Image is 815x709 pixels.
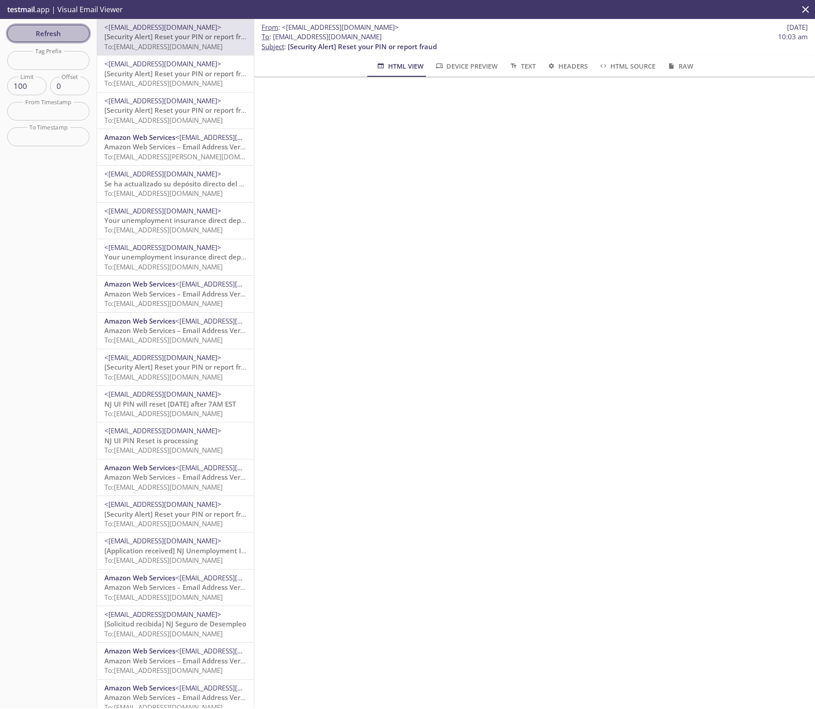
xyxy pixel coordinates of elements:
[104,106,253,115] span: [Security Alert] Reset your PIN or report fraud
[288,42,437,51] span: [Security Alert] Reset your PIN or report fraud
[97,422,254,459] div: <[EMAIL_ADDRESS][DOMAIN_NAME]>NJ UI PIN Reset is processingTo:[EMAIL_ADDRESS][DOMAIN_NAME]
[104,666,223,675] span: To: [EMAIL_ADDRESS][DOMAIN_NAME]
[104,619,246,628] span: [Solicitud recibida] NJ Seguro de Desempleo
[104,299,223,308] span: To: [EMAIL_ADDRESS][DOMAIN_NAME]
[547,60,588,72] span: Headers
[262,32,382,42] span: : [EMAIL_ADDRESS][DOMAIN_NAME]
[104,32,253,41] span: [Security Alert] Reset your PIN or report fraud
[262,23,399,32] span: :
[104,289,507,298] span: Amazon Web Services – Email Address Verification Request in region [GEOGRAPHIC_DATA] ([GEOGRAPHIC...
[97,496,254,532] div: <[EMAIL_ADDRESS][DOMAIN_NAME]>[Security Alert] Reset your PIN or report fraudTo:[EMAIL_ADDRESS][D...
[104,536,221,545] span: <[EMAIL_ADDRESS][DOMAIN_NAME]>
[104,279,175,288] span: Amazon Web Services
[262,32,269,41] span: To
[509,60,535,72] span: Text
[14,28,82,39] span: Refresh
[97,203,254,239] div: <[EMAIL_ADDRESS][DOMAIN_NAME]>Your unemployment insurance direct deposit was updatedTo:[EMAIL_ADD...
[104,593,223,602] span: To: [EMAIL_ADDRESS][DOMAIN_NAME]
[104,409,223,418] span: To: [EMAIL_ADDRESS][DOMAIN_NAME]
[104,243,221,252] span: <[EMAIL_ADDRESS][DOMAIN_NAME]>
[7,5,35,14] span: testmail
[104,169,221,178] span: <[EMAIL_ADDRESS][DOMAIN_NAME]>
[175,316,292,325] span: <[EMAIL_ADDRESS][DOMAIN_NAME]>
[97,239,254,275] div: <[EMAIL_ADDRESS][DOMAIN_NAME]>Your unemployment insurance direct deposit was updatedTo:[EMAIL_ADD...
[104,556,223,565] span: To: [EMAIL_ADDRESS][DOMAIN_NAME]
[778,32,808,42] span: 10:03 am
[104,389,221,399] span: <[EMAIL_ADDRESS][DOMAIN_NAME]>
[97,19,254,55] div: <[EMAIL_ADDRESS][DOMAIN_NAME]>[Security Alert] Reset your PIN or report fraudTo:[EMAIL_ADDRESS][D...
[104,216,296,225] span: Your unemployment insurance direct deposit was updated
[104,436,198,445] span: NJ UI PIN Reset is processing
[104,353,221,362] span: <[EMAIL_ADDRESS][DOMAIN_NAME]>
[104,79,223,88] span: To: [EMAIL_ADDRESS][DOMAIN_NAME]
[104,399,236,408] span: NJ UI PIN will reset [DATE] after 7AM EST
[175,463,292,472] span: <[EMAIL_ADDRESS][DOMAIN_NAME]>
[104,372,223,381] span: To: [EMAIL_ADDRESS][DOMAIN_NAME]
[104,510,253,519] span: [Security Alert] Reset your PIN or report fraud
[175,646,292,655] span: <[EMAIL_ADDRESS][DOMAIN_NAME]>
[104,335,223,344] span: To: [EMAIL_ADDRESS][DOMAIN_NAME]
[104,142,507,151] span: Amazon Web Services – Email Address Verification Request in region [GEOGRAPHIC_DATA] ([GEOGRAPHIC...
[104,252,296,261] span: Your unemployment insurance direct deposit was updated
[104,42,223,51] span: To: [EMAIL_ADDRESS][DOMAIN_NAME]
[104,326,507,335] span: Amazon Web Services – Email Address Verification Request in region [GEOGRAPHIC_DATA] ([GEOGRAPHIC...
[104,116,223,125] span: To: [EMAIL_ADDRESS][DOMAIN_NAME]
[104,445,223,454] span: To: [EMAIL_ADDRESS][DOMAIN_NAME]
[104,610,221,619] span: <[EMAIL_ADDRESS][DOMAIN_NAME]>
[97,129,254,165] div: Amazon Web Services<[EMAIL_ADDRESS][DOMAIN_NAME]>Amazon Web Services – Email Address Verification...
[787,23,808,32] span: [DATE]
[104,23,221,32] span: <[EMAIL_ADDRESS][DOMAIN_NAME]>
[666,60,693,72] span: Raw
[97,386,254,422] div: <[EMAIL_ADDRESS][DOMAIN_NAME]>NJ UI PIN will reset [DATE] after 7AM ESTTo:[EMAIL_ADDRESS][DOMAIN_...
[104,426,221,435] span: <[EMAIL_ADDRESS][DOMAIN_NAME]>
[104,225,223,234] span: To: [EMAIL_ADDRESS][DOMAIN_NAME]
[175,279,292,288] span: <[EMAIL_ADDRESS][DOMAIN_NAME]>
[104,646,175,655] span: Amazon Web Services
[97,349,254,385] div: <[EMAIL_ADDRESS][DOMAIN_NAME]>[Security Alert] Reset your PIN or report fraudTo:[EMAIL_ADDRESS][D...
[104,316,175,325] span: Amazon Web Services
[599,60,656,72] span: HTML Source
[282,23,399,32] span: <[EMAIL_ADDRESS][DOMAIN_NAME]>
[104,362,253,371] span: [Security Alert] Reset your PIN or report fraud
[262,23,278,32] span: From
[97,166,254,202] div: <[EMAIL_ADDRESS][DOMAIN_NAME]>Se ha actualizado su depósito directo del seguro de desempleoTo:[EM...
[104,683,175,692] span: Amazon Web Services
[435,60,498,72] span: Device Preview
[175,133,292,142] span: <[EMAIL_ADDRESS][DOMAIN_NAME]>
[104,473,507,482] span: Amazon Web Services – Email Address Verification Request in region [GEOGRAPHIC_DATA] ([GEOGRAPHIC...
[376,60,423,72] span: HTML View
[104,59,221,68] span: <[EMAIL_ADDRESS][DOMAIN_NAME]>
[104,583,507,592] span: Amazon Web Services – Email Address Verification Request in region [GEOGRAPHIC_DATA] ([GEOGRAPHIC...
[97,570,254,606] div: Amazon Web Services<[EMAIL_ADDRESS][DOMAIN_NAME]>Amazon Web Services – Email Address Verification...
[97,643,254,679] div: Amazon Web Services<[EMAIL_ADDRESS][DOMAIN_NAME]>Amazon Web Services – Email Address Verification...
[104,546,272,555] span: [Application received] NJ Unemployment Insurance
[104,519,223,528] span: To: [EMAIL_ADDRESS][DOMAIN_NAME]
[97,606,254,642] div: <[EMAIL_ADDRESS][DOMAIN_NAME]>[Solicitud recibida] NJ Seguro de DesempleoTo:[EMAIL_ADDRESS][DOMAI...
[262,42,284,51] span: Subject
[97,93,254,129] div: <[EMAIL_ADDRESS][DOMAIN_NAME]>[Security Alert] Reset your PIN or report fraudTo:[EMAIL_ADDRESS][D...
[175,573,292,582] span: <[EMAIL_ADDRESS][DOMAIN_NAME]>
[175,683,292,692] span: <[EMAIL_ADDRESS][DOMAIN_NAME]>
[104,189,223,198] span: To: [EMAIL_ADDRESS][DOMAIN_NAME]
[97,56,254,92] div: <[EMAIL_ADDRESS][DOMAIN_NAME]>[Security Alert] Reset your PIN or report fraudTo:[EMAIL_ADDRESS][D...
[97,459,254,496] div: Amazon Web Services<[EMAIL_ADDRESS][DOMAIN_NAME]>Amazon Web Services – Email Address Verification...
[97,533,254,569] div: <[EMAIL_ADDRESS][DOMAIN_NAME]>[Application received] NJ Unemployment InsuranceTo:[EMAIL_ADDRESS][...
[97,276,254,312] div: Amazon Web Services<[EMAIL_ADDRESS][DOMAIN_NAME]>Amazon Web Services – Email Address Verification...
[104,482,223,491] span: To: [EMAIL_ADDRESS][DOMAIN_NAME]
[104,463,175,472] span: Amazon Web Services
[104,500,221,509] span: <[EMAIL_ADDRESS][DOMAIN_NAME]>
[104,629,223,638] span: To: [EMAIL_ADDRESS][DOMAIN_NAME]
[104,262,223,271] span: To: [EMAIL_ADDRESS][DOMAIN_NAME]
[104,573,175,582] span: Amazon Web Services
[7,25,89,42] button: Refresh
[104,69,253,78] span: [Security Alert] Reset your PIN or report fraud
[104,693,507,702] span: Amazon Web Services – Email Address Verification Request in region [GEOGRAPHIC_DATA] ([GEOGRAPHIC...
[104,179,309,188] span: Se ha actualizado su depósito directo del seguro de desempleo
[104,133,175,142] span: Amazon Web Services
[104,656,507,665] span: Amazon Web Services – Email Address Verification Request in region [GEOGRAPHIC_DATA] ([GEOGRAPHIC...
[104,152,275,161] span: To: [EMAIL_ADDRESS][PERSON_NAME][DOMAIN_NAME]
[104,96,221,105] span: <[EMAIL_ADDRESS][DOMAIN_NAME]>
[97,313,254,349] div: Amazon Web Services<[EMAIL_ADDRESS][DOMAIN_NAME]>Amazon Web Services – Email Address Verification...
[104,206,221,215] span: <[EMAIL_ADDRESS][DOMAIN_NAME]>
[262,32,808,51] p: :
